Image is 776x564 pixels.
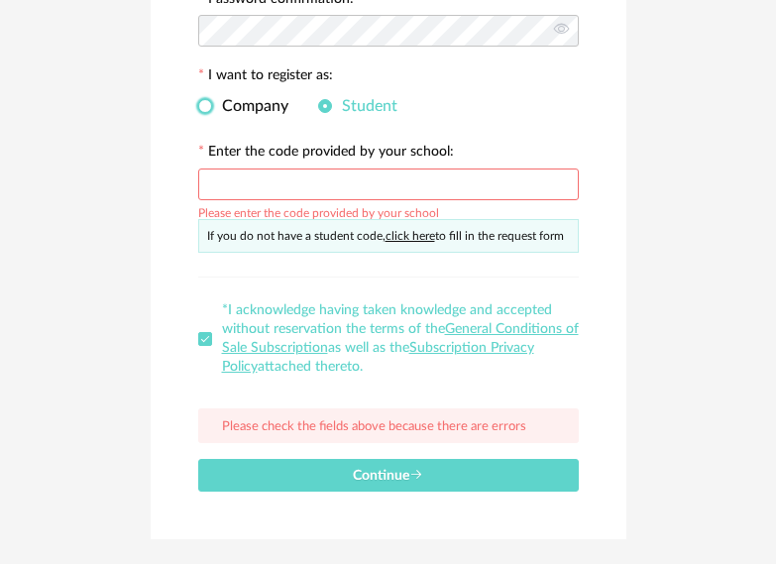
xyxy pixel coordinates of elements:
[386,230,435,242] a: click here
[222,420,526,433] span: Please check the fields above because there are errors
[198,459,579,492] button: Continue
[212,98,288,114] span: Company
[222,341,534,374] a: Subscription Privacy Policy
[222,303,579,374] span: *I acknowledge having taken knowledge and accepted without reservation the terms of the as well a...
[198,203,439,219] div: Please enter the code provided by your school
[332,98,397,114] span: Student
[353,469,423,483] span: Continue
[198,219,579,253] div: If you do not have a student code, to fill in the request form
[198,68,333,86] label: I want to register as:
[222,322,579,355] a: General Conditions of Sale Subscription
[198,145,454,163] label: Enter the code provided by your school:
